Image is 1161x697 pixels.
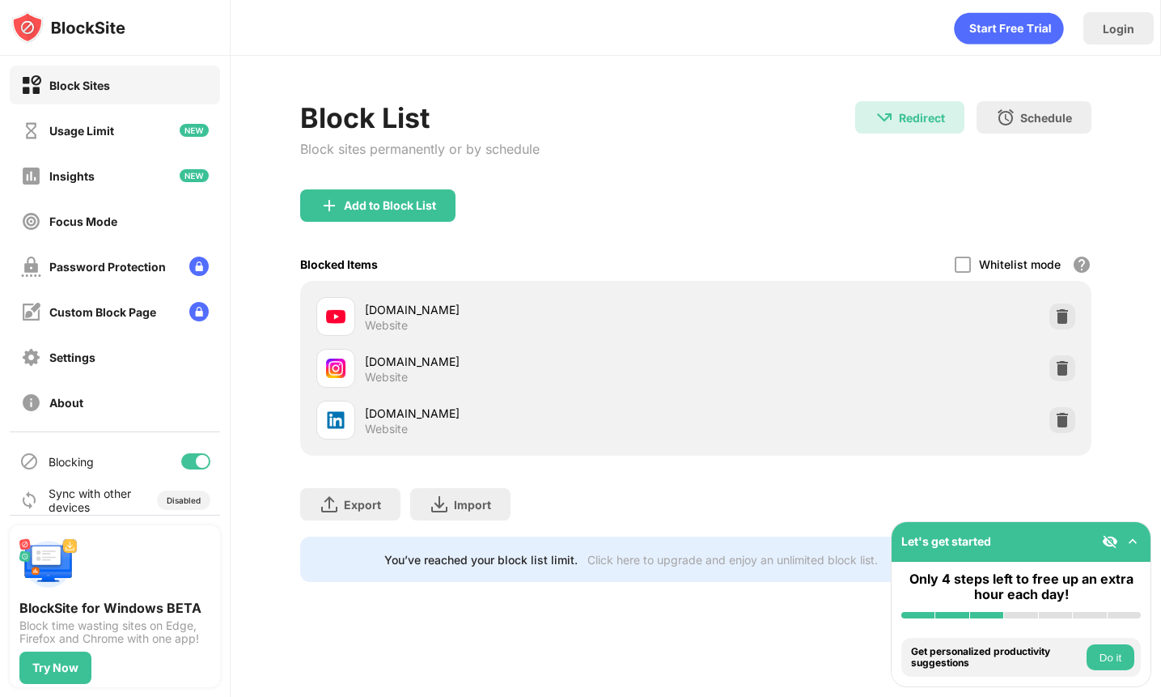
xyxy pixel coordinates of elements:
div: Block time wasting sites on Edge, Firefox and Chrome with one app! [19,619,210,645]
div: Blocked Items [300,257,378,271]
img: favicons [326,359,345,378]
img: favicons [326,410,345,430]
div: You’ve reached your block list limit. [384,553,578,567]
div: Try Now [32,661,78,674]
button: Do it [1087,644,1134,670]
div: Custom Block Page [49,305,156,319]
img: push-desktop.svg [19,535,78,593]
div: Disabled [167,495,201,505]
div: Password Protection [49,260,166,274]
img: insights-off.svg [21,166,41,186]
div: Focus Mode [49,215,117,228]
img: lock-menu.svg [189,257,209,276]
div: Whitelist mode [979,257,1061,271]
div: About [49,396,83,410]
div: Block List [300,101,540,134]
div: Website [365,422,408,436]
div: Login [1103,22,1134,36]
img: favicons [326,307,345,326]
img: new-icon.svg [180,124,209,137]
img: lock-menu.svg [189,302,209,321]
div: Usage Limit [49,124,114,138]
div: animation [954,12,1064,45]
img: customize-block-page-off.svg [21,302,41,322]
img: about-off.svg [21,393,41,413]
div: Sync with other devices [49,487,132,514]
img: password-protection-off.svg [21,257,41,277]
div: Settings [49,351,95,364]
div: Redirect [899,111,945,125]
div: Import [454,498,491,512]
div: Export [344,498,381,512]
div: Only 4 steps left to free up an extra hour each day! [901,572,1141,602]
div: Let's get started [901,534,991,548]
div: Get personalized productivity suggestions [911,646,1083,669]
div: Add to Block List [344,199,436,212]
div: Blocking [49,455,94,469]
img: omni-setup-toggle.svg [1125,533,1141,550]
div: Website [365,318,408,333]
img: block-on.svg [21,75,41,96]
img: new-icon.svg [180,169,209,182]
img: settings-off.svg [21,347,41,368]
img: sync-icon.svg [19,491,39,510]
div: [DOMAIN_NAME] [365,353,696,370]
div: [DOMAIN_NAME] [365,301,696,318]
div: Insights [49,169,95,183]
img: logo-blocksite.svg [11,11,125,44]
div: BlockSite for Windows BETA [19,600,210,616]
img: time-usage-off.svg [21,121,41,141]
div: Block Sites [49,79,110,92]
div: Block sites permanently or by schedule [300,141,540,157]
img: blocking-icon.svg [19,452,39,471]
div: Schedule [1020,111,1072,125]
img: eye-not-visible.svg [1102,533,1118,550]
div: [DOMAIN_NAME] [365,405,696,422]
img: focus-off.svg [21,211,41,232]
div: Click here to upgrade and enjoy an unlimited block list. [587,553,878,567]
div: Website [365,370,408,385]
